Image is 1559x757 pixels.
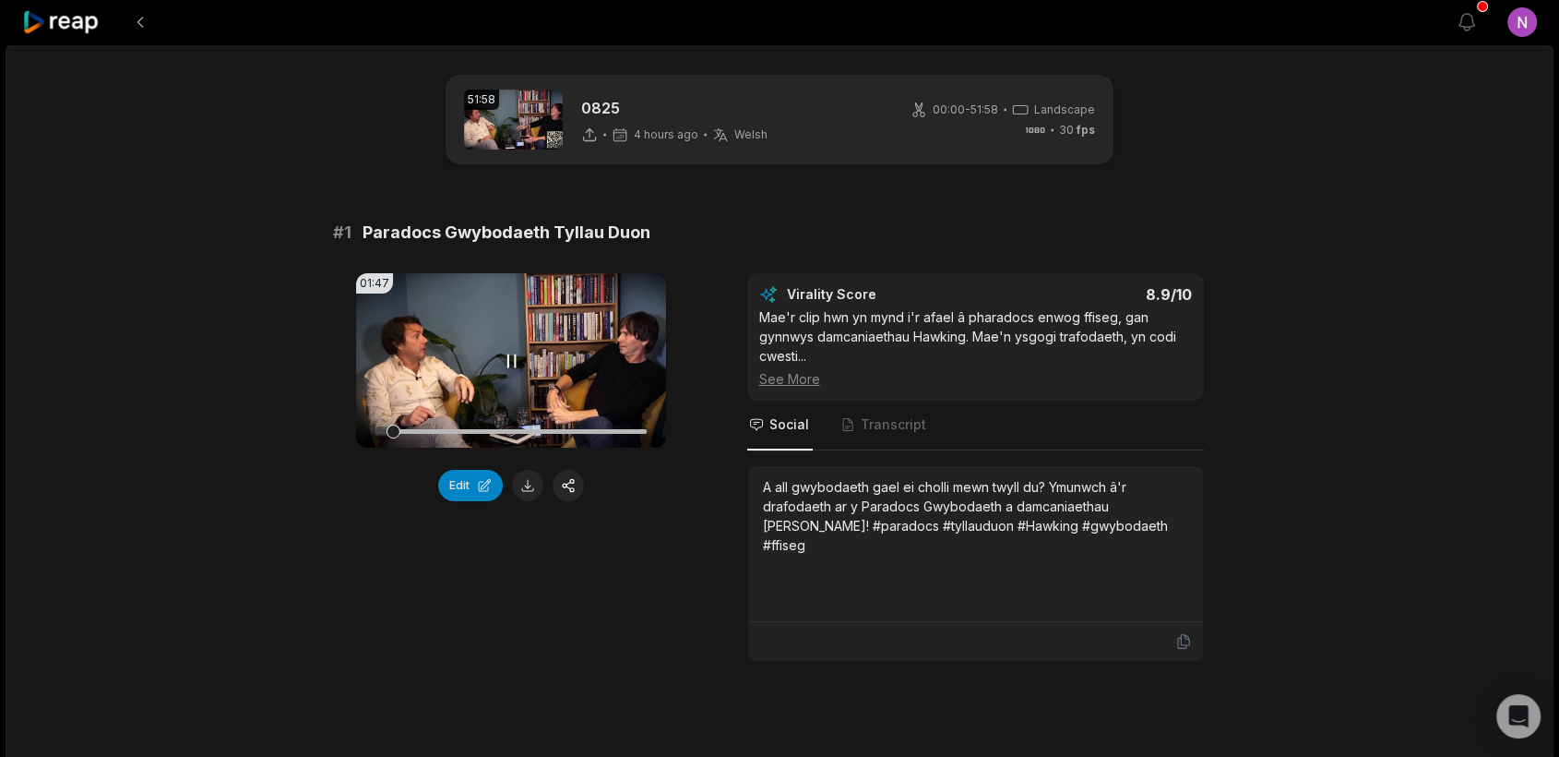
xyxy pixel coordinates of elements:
[933,102,998,118] span: 00:00 - 51:58
[1034,102,1095,118] span: Landscape
[363,220,650,246] span: Paradocs Gwybodaeth Tyllau Duon
[759,307,1192,389] div: Mae'r clip hwn yn mynd i'r afael â pharadocs enwog ffiseg, gan gynnwys damcaniaethau Hawking. Mae...
[759,369,1192,389] div: See More
[356,273,666,448] video: Your browser does not support mp4 format.
[763,477,1188,555] div: A all gwybodaeth gael ei cholli mewn twyll du? Ymunwch â'r drafodaeth ar y Paradocs Gwybodaeth a ...
[747,401,1204,451] nav: Tabs
[1077,123,1095,137] span: fps
[1059,122,1095,138] span: 30
[333,220,351,246] span: # 1
[1496,694,1541,739] div: Open Intercom Messenger
[438,470,503,501] button: Edit
[734,127,768,142] span: Welsh
[861,415,926,434] span: Transcript
[634,127,698,142] span: 4 hours ago
[994,285,1192,304] div: 8.9 /10
[581,97,768,119] p: 0825
[769,415,809,434] span: Social
[464,90,499,110] div: 51:58
[787,285,985,304] div: Virality Score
